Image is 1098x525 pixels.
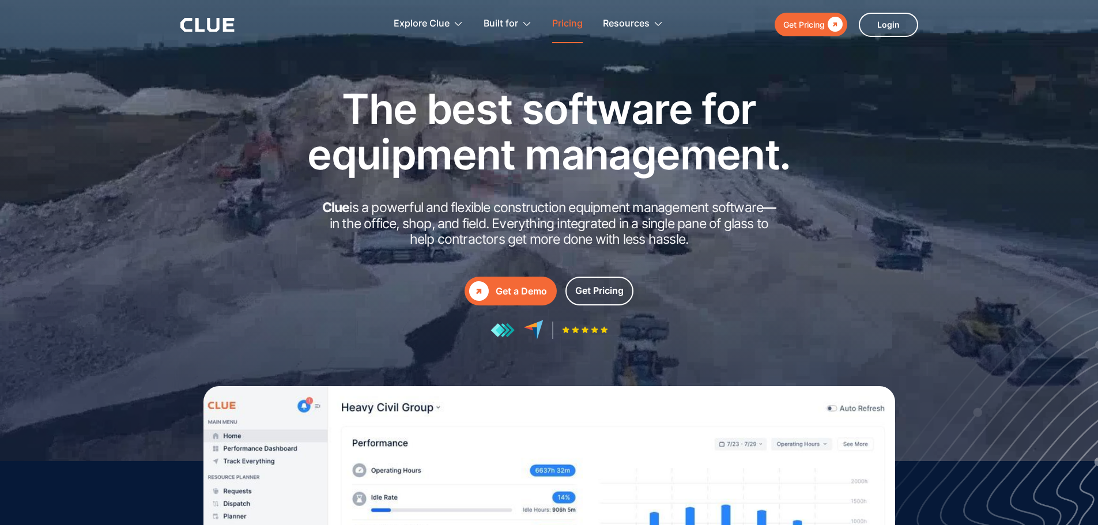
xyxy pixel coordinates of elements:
[565,277,633,305] a: Get Pricing
[523,320,544,340] img: reviews at capterra
[490,323,515,338] img: reviews at getapp
[469,281,489,301] div: 
[552,6,583,42] a: Pricing
[322,199,350,216] strong: Clue
[290,86,809,177] h1: The best software for equipment management.
[859,13,918,37] a: Login
[394,6,463,42] div: Explore Clue
[783,17,825,32] div: Get Pricing
[825,17,843,32] div: 
[496,284,547,299] div: Get a Demo
[562,326,608,334] img: Five-star rating icon
[484,6,518,42] div: Built for
[394,6,450,42] div: Explore Clue
[484,6,532,42] div: Built for
[575,284,624,298] div: Get Pricing
[603,6,663,42] div: Resources
[763,199,776,216] strong: —
[465,277,557,305] a: Get a Demo
[775,13,847,36] a: Get Pricing
[603,6,650,42] div: Resources
[319,200,780,248] h2: is a powerful and flexible construction equipment management software in the office, shop, and fi...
